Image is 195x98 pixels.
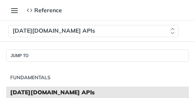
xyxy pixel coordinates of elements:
button: [DATE][DOMAIN_NAME] APIs [8,25,179,37]
h2: Fundamentals [6,74,189,81]
span: [DATE][DOMAIN_NAME] APIs [10,89,187,97]
span: [DATE][DOMAIN_NAME] APIs [13,27,95,35]
button: Toggle navigation menu [8,4,20,16]
div: Reference [27,7,62,14]
button: JUMP TO [6,49,189,62]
